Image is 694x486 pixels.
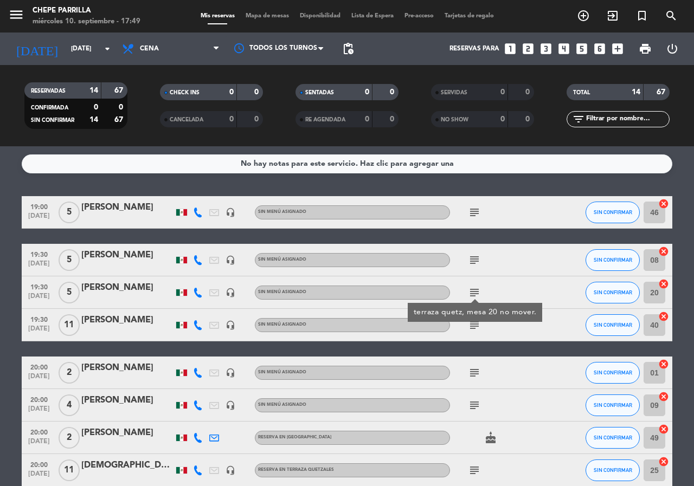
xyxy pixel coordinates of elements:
[89,116,98,124] strong: 14
[229,115,234,123] strong: 0
[240,13,294,19] span: Mapa de mesas
[539,42,553,56] i: looks_3
[25,325,53,338] span: [DATE]
[658,456,669,467] i: cancel
[226,400,235,410] i: headset_mic
[342,42,355,55] span: pending_actions
[594,209,632,215] span: SIN CONFIRMAR
[594,402,632,408] span: SIN CONFIRMAR
[586,394,640,416] button: SIN CONFIRMAR
[594,435,632,440] span: SIN CONFIRMAR
[114,116,125,124] strong: 67
[25,212,53,225] span: [DATE]
[441,90,467,95] span: SERVIDAS
[449,45,499,53] span: Reservas para
[25,293,53,305] span: [DATE]
[593,42,607,56] i: looks_6
[390,88,396,96] strong: 0
[258,468,334,472] span: RESERVA EN TERRAZA QUETZALES
[258,322,306,327] span: Sin menú asignado
[468,366,481,379] i: subject
[94,103,98,111] strong: 0
[81,426,173,440] div: [PERSON_NAME]
[81,281,173,295] div: [PERSON_NAME]
[557,42,571,56] i: looks_4
[81,313,173,327] div: [PERSON_NAME]
[594,467,632,473] span: SIN CONFIRMAR
[81,248,173,262] div: [PERSON_NAME]
[8,37,66,61] i: [DATE]
[594,370,632,375] span: SIN CONFIRMAR
[81,200,173,215] div: [PERSON_NAME]
[635,9,648,22] i: turned_in_not
[258,403,306,407] span: Sin menú asignado
[658,278,669,289] i: cancel
[365,88,369,96] strong: 0
[586,314,640,336] button: SIN CONFIRMAR
[573,90,590,95] span: TOTAL
[521,42,535,56] i: looks_two
[658,198,669,209] i: cancel
[170,117,203,122] span: CANCELADA
[119,103,125,111] strong: 0
[25,280,53,293] span: 19:30
[346,13,399,19] span: Lista de Espera
[25,260,53,273] span: [DATE]
[665,9,678,22] i: search
[305,90,334,95] span: SENTADAS
[59,459,80,481] span: 11
[632,88,640,96] strong: 14
[25,438,53,450] span: [DATE]
[226,368,235,378] i: headset_mic
[586,249,640,271] button: SIN CONFIRMAR
[258,290,306,294] span: Sin menú asignado
[226,288,235,297] i: headset_mic
[594,257,632,263] span: SIN CONFIRMAR
[658,424,669,435] i: cancel
[33,16,140,27] div: miércoles 10. septiembre - 17:49
[658,391,669,402] i: cancel
[484,431,497,444] i: cake
[586,362,640,384] button: SIN CONFIRMAR
[59,249,80,271] span: 5
[414,307,537,318] div: terraza quetz, mesa 20 no mover.
[25,405,53,418] span: [DATE]
[365,115,369,123] strong: 0
[226,208,235,217] i: headset_mic
[25,360,53,373] span: 20:00
[59,427,80,449] span: 2
[25,313,53,325] span: 19:30
[639,42,652,55] span: print
[390,115,396,123] strong: 0
[294,13,346,19] span: Disponibilidad
[585,113,669,125] input: Filtrar por nombre...
[586,427,640,449] button: SIN CONFIRMAR
[25,393,53,405] span: 20:00
[59,202,80,223] span: 5
[226,465,235,475] i: headset_mic
[594,322,632,328] span: SIN CONFIRMAR
[140,45,159,53] span: Cena
[101,42,114,55] i: arrow_drop_down
[399,13,439,19] span: Pre-acceso
[503,42,517,56] i: looks_one
[170,90,200,95] span: CHECK INS
[468,254,481,267] i: subject
[226,255,235,265] i: headset_mic
[25,470,53,483] span: [DATE]
[59,394,80,416] span: 4
[468,319,481,332] i: subject
[525,88,532,96] strong: 0
[59,362,80,384] span: 2
[25,248,53,260] span: 19:30
[468,286,481,299] i: subject
[500,115,505,123] strong: 0
[468,399,481,412] i: subject
[25,373,53,385] span: [DATE]
[31,105,68,111] span: CONFIRMADA
[606,9,619,22] i: exit_to_app
[658,359,669,370] i: cancel
[81,393,173,407] div: [PERSON_NAME]
[468,464,481,477] i: subject
[468,206,481,219] i: subject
